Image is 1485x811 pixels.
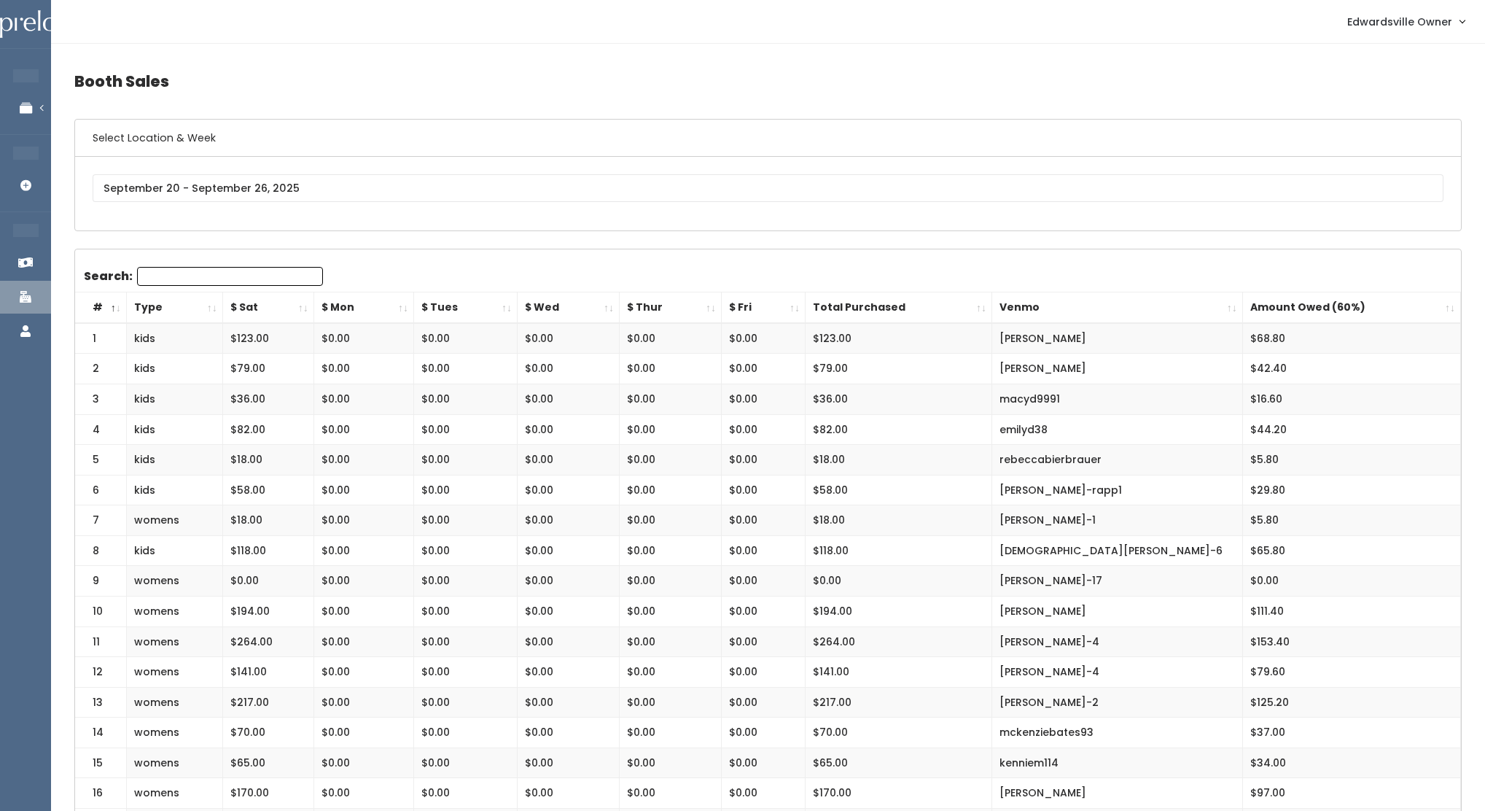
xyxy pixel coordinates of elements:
[313,445,413,476] td: $0.00
[620,445,722,476] td: $0.00
[722,445,806,476] td: $0.00
[722,597,806,627] td: $0.00
[517,384,619,414] td: $0.00
[517,597,619,627] td: $0.00
[93,174,1443,202] input: September 20 - September 26, 2025
[991,475,1242,505] td: [PERSON_NAME]-rapp1
[620,748,722,778] td: $0.00
[620,354,722,384] td: $0.00
[313,748,413,778] td: $0.00
[313,597,413,627] td: $0.00
[75,323,126,354] td: 1
[805,535,991,566] td: $118.00
[991,354,1242,384] td: [PERSON_NAME]
[222,475,313,505] td: $58.00
[517,535,619,566] td: $0.00
[620,778,722,809] td: $0.00
[75,354,126,384] td: 2
[126,597,222,627] td: womens
[126,566,222,597] td: womens
[313,535,413,566] td: $0.00
[222,626,313,657] td: $264.00
[313,414,413,445] td: $0.00
[517,748,619,778] td: $0.00
[413,445,517,476] td: $0.00
[517,354,619,384] td: $0.00
[126,657,222,688] td: womens
[805,292,991,323] th: Total Purchased: activate to sort column ascending
[620,657,722,688] td: $0.00
[1333,6,1479,37] a: Edwardsville Owner
[517,626,619,657] td: $0.00
[722,657,806,688] td: $0.00
[75,505,126,536] td: 7
[75,475,126,505] td: 6
[413,535,517,566] td: $0.00
[75,292,126,323] th: #: activate to sort column descending
[222,384,313,414] td: $36.00
[313,687,413,718] td: $0.00
[805,687,991,718] td: $217.00
[313,718,413,748] td: $0.00
[75,414,126,445] td: 4
[620,384,722,414] td: $0.00
[517,292,619,323] th: $ Wed: activate to sort column ascending
[75,748,126,778] td: 15
[991,323,1242,354] td: [PERSON_NAME]
[722,323,806,354] td: $0.00
[313,354,413,384] td: $0.00
[413,778,517,809] td: $0.00
[620,566,722,597] td: $0.00
[805,384,991,414] td: $36.00
[222,535,313,566] td: $118.00
[222,718,313,748] td: $70.00
[126,687,222,718] td: womens
[1242,535,1460,566] td: $65.80
[805,657,991,688] td: $141.00
[75,535,126,566] td: 8
[805,597,991,627] td: $194.00
[84,267,323,286] label: Search:
[413,323,517,354] td: $0.00
[991,535,1242,566] td: [DEMOGRAPHIC_DATA][PERSON_NAME]-6
[137,267,323,286] input: Search:
[126,475,222,505] td: kids
[126,718,222,748] td: womens
[722,718,806,748] td: $0.00
[1242,718,1460,748] td: $37.00
[313,505,413,536] td: $0.00
[620,414,722,445] td: $0.00
[722,475,806,505] td: $0.00
[517,778,619,809] td: $0.00
[991,566,1242,597] td: [PERSON_NAME]-17
[313,384,413,414] td: $0.00
[413,566,517,597] td: $0.00
[75,657,126,688] td: 12
[313,657,413,688] td: $0.00
[991,778,1242,809] td: [PERSON_NAME]
[991,687,1242,718] td: [PERSON_NAME]-2
[517,687,619,718] td: $0.00
[222,778,313,809] td: $170.00
[313,626,413,657] td: $0.00
[222,354,313,384] td: $79.00
[75,597,126,627] td: 10
[722,566,806,597] td: $0.00
[991,445,1242,476] td: rebeccabierbrauer
[222,657,313,688] td: $141.00
[413,475,517,505] td: $0.00
[222,414,313,445] td: $82.00
[413,292,517,323] th: $ Tues: activate to sort column ascending
[126,354,222,384] td: kids
[991,657,1242,688] td: [PERSON_NAME]-4
[1242,384,1460,414] td: $16.60
[722,384,806,414] td: $0.00
[620,626,722,657] td: $0.00
[517,718,619,748] td: $0.00
[722,778,806,809] td: $0.00
[1242,657,1460,688] td: $79.60
[75,778,126,809] td: 16
[517,323,619,354] td: $0.00
[620,718,722,748] td: $0.00
[313,292,413,323] th: $ Mon: activate to sort column ascending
